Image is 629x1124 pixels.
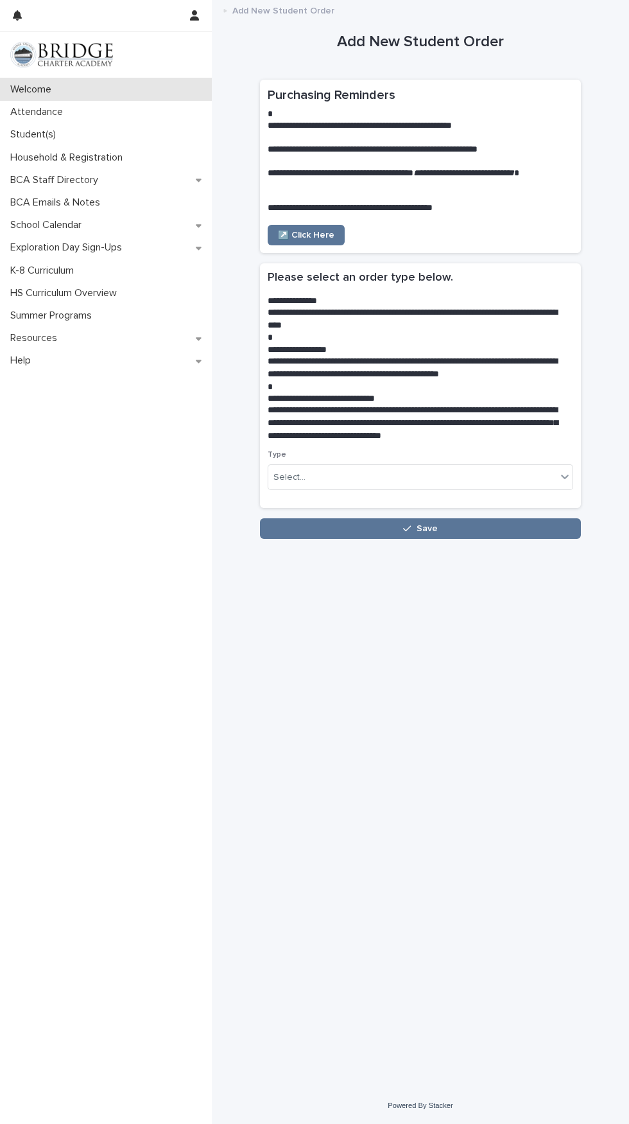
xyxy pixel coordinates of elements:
[5,310,102,322] p: Summer Programs
[5,174,108,186] p: BCA Staff Directory
[417,524,438,533] span: Save
[278,231,334,240] span: ↗️ Click Here
[268,271,453,285] h2: Please select an order type below.
[5,219,92,231] p: School Calendar
[5,106,73,118] p: Attendance
[5,355,41,367] p: Help
[5,287,127,299] p: HS Curriculum Overview
[5,83,62,96] p: Welcome
[5,241,132,254] p: Exploration Day Sign-Ups
[10,42,113,67] img: V1C1m3IdTEidaUdm9Hs0
[5,128,66,141] p: Student(s)
[268,87,573,103] h2: Purchasing Reminders
[260,518,581,539] button: Save
[5,152,133,164] p: Household & Registration
[268,225,345,245] a: ↗️ Click Here
[5,265,84,277] p: K-8 Curriculum
[388,1102,452,1109] a: Powered By Stacker
[5,332,67,344] p: Resources
[268,451,286,459] span: Type
[5,197,110,209] p: BCA Emails & Notes
[232,3,334,17] p: Add New Student Order
[260,33,581,51] h1: Add New Student Order
[273,471,306,484] div: Select...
